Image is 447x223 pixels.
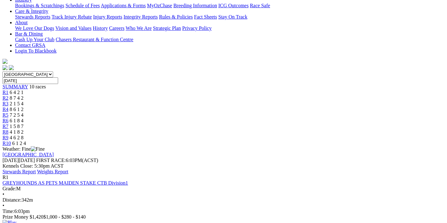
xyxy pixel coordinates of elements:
span: 1 5 8 7 [10,124,24,129]
a: Track Injury Rebate [52,14,92,20]
span: • [3,192,4,197]
a: R4 [3,107,8,112]
a: R8 [3,129,8,135]
input: Select date [3,77,58,84]
span: • [3,203,4,208]
span: 8 6 1 2 [10,107,24,112]
a: Login To Blackbook [15,48,57,53]
span: FIRST RACE: [36,158,66,163]
a: Careers [109,25,124,31]
a: Applications & Forms [101,3,146,8]
a: Breeding Information [173,3,217,8]
span: $1,000 - $280 - $140 [43,214,86,220]
div: Kennels Close: 5:30pm ACST [3,163,444,169]
span: 6 4 2 1 [10,90,24,95]
a: R7 [3,124,8,129]
div: 6:03pm [3,209,444,214]
a: Rules & Policies [159,14,193,20]
a: [GEOGRAPHIC_DATA] [3,152,54,157]
a: Cash Up Your Club [15,37,54,42]
img: Fine [31,146,45,152]
div: Bar & Dining [15,37,444,42]
span: [DATE] [3,158,19,163]
a: Privacy Policy [182,25,212,31]
span: [DATE] [3,158,35,163]
a: R3 [3,101,8,106]
a: GREYHOUNDS AS PETS MAIDEN STAKE CTB Division1 [3,180,128,186]
a: Strategic Plan [153,25,181,31]
a: History [93,25,108,31]
span: R1 [3,175,8,180]
a: R9 [3,135,8,140]
span: 8 7 4 2 [10,95,24,101]
a: Injury Reports [93,14,122,20]
a: ICG Outcomes [218,3,248,8]
a: Vision and Values [55,25,91,31]
div: Care & Integrity [15,14,444,20]
a: About [15,20,28,25]
span: 4 6 2 8 [10,135,24,140]
span: Grade: [3,186,16,191]
a: Stewards Report [3,169,36,174]
div: Prize Money $1,420 [3,214,444,220]
a: R1 [3,90,8,95]
span: 6:03PM(ACST) [36,158,98,163]
img: logo-grsa-white.png [3,59,8,64]
a: Stewards Reports [15,14,50,20]
a: Weights Report [37,169,68,174]
a: Race Safe [250,3,270,8]
span: 6 1 2 4 [12,141,26,146]
a: Care & Integrity [15,8,48,14]
div: 342m [3,197,444,203]
span: 10 races [29,84,46,89]
span: Time: [3,209,14,214]
a: Chasers Restaurant & Function Centre [56,37,133,42]
a: R6 [3,118,8,123]
a: Integrity Reports [123,14,158,20]
a: MyOzChase [147,3,172,8]
a: R5 [3,112,8,118]
a: Bar & Dining [15,31,43,36]
a: Bookings & Scratchings [15,3,64,8]
div: M [3,186,444,192]
span: 4 1 8 2 [10,129,24,135]
div: Industry [15,3,444,8]
img: facebook.svg [3,65,8,70]
img: twitter.svg [9,65,14,70]
div: About [15,25,444,31]
a: We Love Our Dogs [15,25,54,31]
a: Contact GRSA [15,42,45,48]
span: 2 1 5 4 [10,101,24,106]
a: R10 [3,141,11,146]
span: Weather: Fine [3,146,45,152]
a: Stay On Track [218,14,247,20]
span: Distance: [3,197,21,203]
a: Fact Sheets [194,14,217,20]
a: Who We Are [126,25,152,31]
a: Schedule of Fees [65,3,100,8]
span: 7 2 5 4 [10,112,24,118]
span: 6 1 8 4 [10,118,24,123]
a: SUMMARY [3,84,28,89]
a: R2 [3,95,8,101]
